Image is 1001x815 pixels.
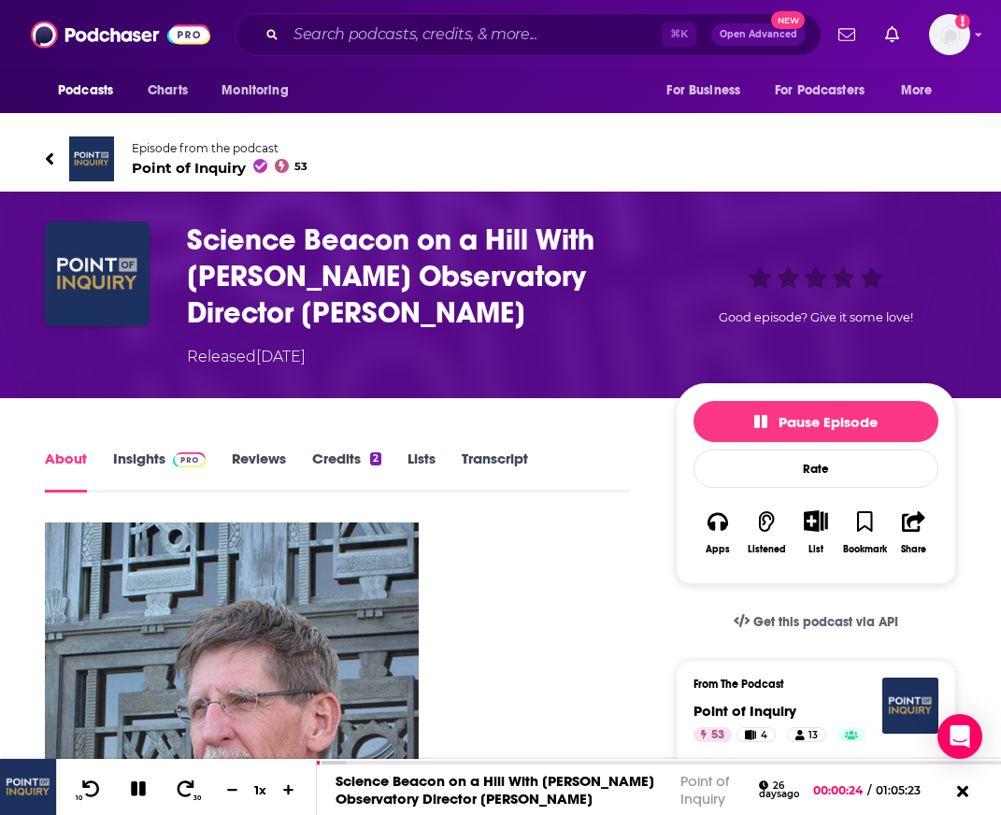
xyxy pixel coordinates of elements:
button: Bookmark [840,498,889,566]
span: Good episode? Give it some love! [719,310,913,324]
img: Podchaser Pro [173,452,206,467]
span: Pause Episode [754,413,878,431]
h1: Science Beacon on a Hill With Griffith Observatory Director Dr. Ed krupp [187,222,646,331]
svg: Add a profile image [955,14,970,29]
h3: From The Podcast [694,678,923,691]
div: Search podcasts, credits, & more... [235,13,822,56]
a: Point of Inquiry [680,772,730,808]
img: Science Beacon on a Hill With Griffith Observatory Director Dr. Ed krupp [45,222,150,326]
button: Pause Episode [694,401,938,442]
button: Listened [742,498,791,566]
span: Episode from the podcast [132,141,307,155]
button: Show profile menu [929,14,970,55]
span: ⌘ K [662,22,696,47]
span: 00:00:24 [813,783,867,797]
span: 01:05:23 [871,783,939,797]
div: 1 x [245,782,277,797]
button: Show More Button [796,510,835,531]
a: InsightsPodchaser Pro [113,450,206,493]
img: Point of Inquiry [882,678,938,734]
div: Bookmark [843,544,887,555]
button: open menu [888,73,956,108]
div: Listened [748,544,786,555]
button: Share [890,498,938,566]
a: Point of InquiryEpisode from the podcastPoint of Inquiry53 [45,136,501,181]
a: Reviews [232,450,286,493]
span: For Podcasters [775,78,865,104]
span: 13 [808,726,818,745]
button: open menu [208,73,312,108]
a: Science Beacon on a Hill With [PERSON_NAME] Observatory Director [PERSON_NAME] [336,772,654,808]
span: 53 [711,726,724,745]
img: Podchaser - Follow, Share and Rate Podcasts [31,17,210,52]
a: 4 [736,727,776,742]
span: 4 [761,726,767,745]
span: Open Advanced [720,30,797,39]
div: Rate [694,450,938,488]
button: Apps [694,498,742,566]
div: Released [DATE] [187,346,306,368]
div: 2 [370,452,381,465]
span: More [901,78,933,104]
span: Point of Inquiry [132,159,307,177]
a: Credits2 [312,450,381,493]
span: Get this podcast via API [753,614,898,630]
button: open menu [45,73,137,108]
button: 30 [169,779,205,802]
a: 53 [694,727,732,742]
img: Point of Inquiry [69,136,114,181]
div: Open Intercom Messenger [937,714,982,759]
a: Point of Inquiry [694,702,796,720]
a: Get this podcast via API [719,599,913,645]
a: Lists [408,450,436,493]
span: For Business [666,78,740,104]
span: Monitoring [222,78,288,104]
span: 53 [294,163,307,171]
a: About [45,450,87,493]
input: Search podcasts, credits, & more... [286,20,662,50]
span: 10 [76,794,82,802]
a: 13 [787,727,826,742]
div: List [808,543,823,555]
button: open menu [763,73,892,108]
span: Charts [148,78,188,104]
a: Show notifications dropdown [878,19,907,50]
div: Share [901,544,926,555]
span: Logged in as shcarlos [929,14,970,55]
span: 30 [193,794,201,802]
img: User Profile [929,14,970,55]
a: Transcript [462,450,528,493]
div: 26 days ago [759,780,799,800]
span: New [771,11,805,29]
button: 10 [72,779,107,802]
a: Show notifications dropdown [831,19,863,50]
a: Charts [136,73,199,108]
button: open menu [653,73,764,108]
span: / [867,783,871,797]
button: Open AdvancedNew [711,23,806,46]
div: Show More ButtonList [792,498,840,566]
span: Podcasts [58,78,113,104]
div: Apps [706,544,730,555]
